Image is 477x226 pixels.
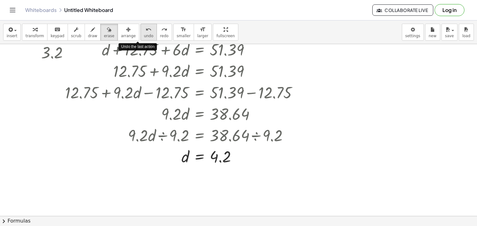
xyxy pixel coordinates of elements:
button: keyboardkeypad [47,24,68,41]
span: keypad [51,34,64,38]
i: undo [146,26,152,33]
span: redo [160,34,169,38]
div: Undo the last action [119,43,157,50]
i: format_size [200,26,206,33]
button: scrub [68,24,85,41]
span: fullscreen [216,34,235,38]
span: Collaborate Live [378,7,428,13]
span: undo [144,34,153,38]
button: settings [402,24,424,41]
span: new [429,34,436,38]
i: keyboard [54,26,60,33]
button: draw [85,24,101,41]
span: insert [7,34,17,38]
button: new [425,24,440,41]
span: settings [405,34,420,38]
button: insert [3,24,21,41]
button: undoundo [141,24,157,41]
button: format_sizelarger [194,24,212,41]
span: transform [25,34,44,38]
span: scrub [71,34,81,38]
i: format_size [180,26,186,33]
button: Toggle navigation [8,5,18,15]
button: arrange [118,24,139,41]
button: transform [22,24,47,41]
span: arrange [121,34,136,38]
span: erase [104,34,114,38]
button: save [441,24,458,41]
a: Whiteboards [25,7,57,13]
button: load [459,24,474,41]
button: Collaborate Live [372,4,433,16]
span: draw [88,34,97,38]
span: save [445,34,454,38]
button: erase [100,24,118,41]
span: smaller [177,34,191,38]
i: redo [161,26,167,33]
button: Log in [435,4,464,16]
button: fullscreen [213,24,238,41]
button: format_sizesmaller [173,24,194,41]
span: load [462,34,470,38]
button: redoredo [157,24,172,41]
span: larger [197,34,208,38]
